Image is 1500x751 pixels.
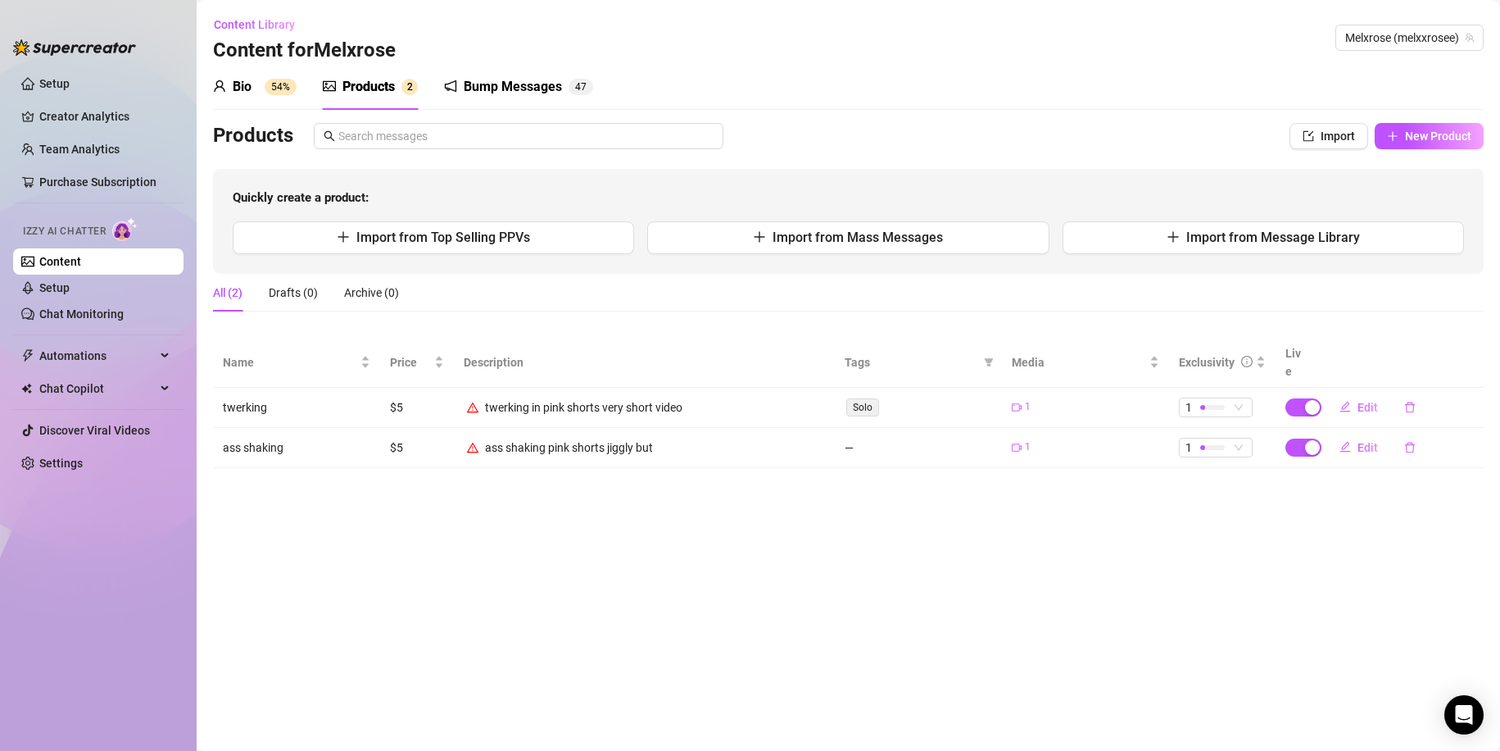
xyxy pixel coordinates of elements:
[39,103,170,130] a: Creator Analytics
[1387,130,1398,142] span: plus
[1185,439,1192,457] span: 1
[467,442,478,453] span: warning
[269,284,318,302] div: Drafts (0)
[39,343,156,369] span: Automations
[984,357,994,367] span: filter
[223,353,357,371] span: Name
[835,428,1002,468] td: —
[581,81,587,93] span: 7
[39,375,156,402] span: Chat Copilot
[213,123,293,149] h3: Products
[39,307,124,321] a: Chat Monitoring
[39,424,150,437] a: Discover Viral Videos
[324,130,335,142] span: search
[1357,441,1378,454] span: Edit
[1179,353,1235,371] div: Exclusivity
[485,439,653,457] div: ass shaking pink shorts jiggly but
[213,11,308,38] button: Content Library
[464,77,562,97] div: Bump Messages
[39,457,83,470] a: Settings
[1404,442,1416,453] span: delete
[39,281,70,294] a: Setup
[569,79,593,95] sup: 47
[233,190,369,205] strong: Quickly create a product:
[1012,443,1022,453] span: video-camera
[265,79,297,95] sup: 54%
[1321,130,1355,143] span: Import
[13,39,136,56] img: logo-BBDzfeDw.svg
[1025,439,1031,455] span: 1
[323,80,336,93] span: picture
[1276,338,1316,388] th: Live
[1405,130,1471,143] span: New Product
[337,230,350,244] span: plus
[233,221,634,254] button: Import from Top Selling PPVs
[39,77,70,90] a: Setup
[1375,123,1484,149] button: New Product
[213,38,396,64] h3: Content for Melxrose
[647,221,1049,254] button: Import from Mass Messages
[1025,399,1031,415] span: 1
[213,428,380,468] td: ass shaking
[467,402,478,413] span: warning
[1289,123,1368,149] button: Import
[1339,441,1351,453] span: edit
[39,169,170,195] a: Purchase Subscription
[356,230,530,245] span: Import from Top Selling PPVs
[380,428,454,468] td: $5
[112,217,138,241] img: AI Chatter
[213,338,380,388] th: Name
[1444,695,1484,735] div: Open Intercom Messenger
[1063,221,1464,254] button: Import from Message Library
[1345,25,1474,50] span: Melxrose (melxxrosee)
[21,383,32,394] img: Chat Copilot
[575,81,581,93] span: 4
[1339,401,1351,412] span: edit
[1012,353,1146,371] span: Media
[380,388,454,428] td: $5
[214,18,295,31] span: Content Library
[401,79,418,95] sup: 2
[1357,401,1378,414] span: Edit
[21,349,34,362] span: thunderbolt
[233,77,252,97] div: Bio
[380,338,454,388] th: Price
[485,398,682,416] div: twerking in pink shorts very short video
[444,80,457,93] span: notification
[39,143,120,156] a: Team Analytics
[1303,130,1314,142] span: import
[1326,435,1391,461] button: Edit
[1185,398,1192,416] span: 1
[835,338,1002,388] th: Tags
[338,127,714,145] input: Search messages
[846,398,879,416] span: Solo
[390,353,431,371] span: Price
[1241,356,1253,367] span: info-circle
[773,230,943,245] span: Import from Mass Messages
[213,80,226,93] span: user
[1186,230,1360,245] span: Import from Message Library
[344,284,399,302] div: Archive (0)
[39,255,81,268] a: Content
[342,77,395,97] div: Products
[1167,230,1180,244] span: plus
[753,230,766,244] span: plus
[213,284,242,302] div: All (2)
[981,350,997,375] span: filter
[1326,394,1391,421] button: Edit
[407,81,413,93] span: 2
[1391,394,1429,421] button: delete
[1012,403,1022,412] span: video-camera
[454,338,835,388] th: Description
[23,224,106,239] span: Izzy AI Chatter
[1002,338,1169,388] th: Media
[845,353,977,371] span: Tags
[1465,33,1475,43] span: team
[213,388,380,428] td: twerking
[1404,402,1416,413] span: delete
[1391,435,1429,461] button: delete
